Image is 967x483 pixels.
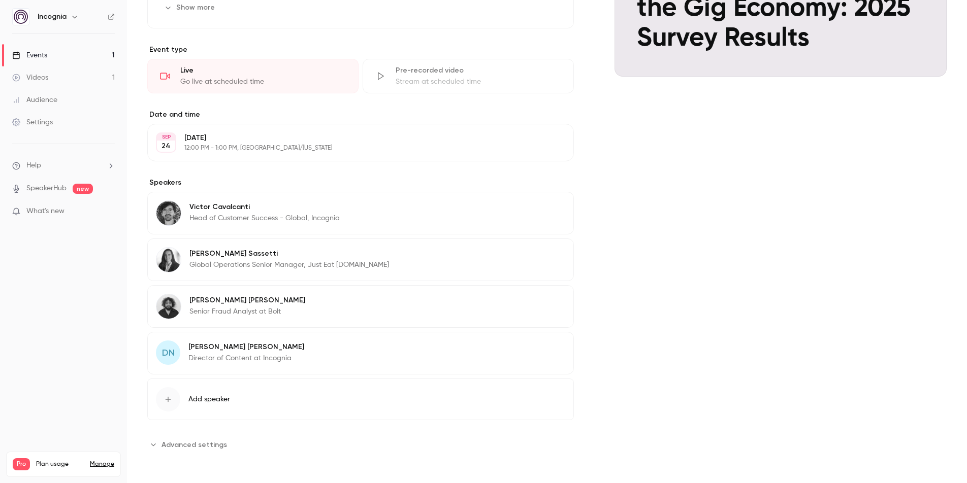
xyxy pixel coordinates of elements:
span: new [73,184,93,194]
div: Videos [12,73,48,83]
p: Senior Fraud Analyst at Bolt [189,306,305,317]
label: Date and time [147,110,574,120]
div: Audience [12,95,57,105]
span: What's new [26,206,65,217]
a: SpeakerHub [26,183,67,194]
p: Event type [147,45,574,55]
img: Victor Cavalcanti [156,201,181,225]
div: Pre-recorded video [396,65,561,76]
iframe: Noticeable Trigger [103,207,115,216]
img: Felix Efren Gonzalez Reyes [156,294,181,319]
div: Felix Efren Gonzalez Reyes[PERSON_NAME] [PERSON_NAME]Senior Fraud Analyst at Bolt [147,285,574,328]
span: Pro [13,458,30,470]
p: [PERSON_NAME] Sassetti [189,249,389,259]
p: [DATE] [184,133,520,143]
div: Settings [12,117,53,127]
span: Plan usage [36,460,84,468]
p: [PERSON_NAME] [PERSON_NAME] [189,295,305,305]
div: LiveGo live at scheduled time [147,59,359,93]
div: DN[PERSON_NAME] [PERSON_NAME]Director of Content at Incognia [147,332,574,374]
button: Advanced settings [147,436,233,453]
button: Add speaker [147,378,574,420]
p: Director of Content at Incognia [188,353,304,363]
li: help-dropdown-opener [12,160,115,171]
p: [PERSON_NAME] [PERSON_NAME] [188,342,304,352]
a: Manage [90,460,114,468]
p: Head of Customer Success - Global, Incognia [189,213,340,223]
div: Maria Sassetti[PERSON_NAME] SassettiGlobal Operations Senior Manager, Just Eat [DOMAIN_NAME] [147,238,574,281]
div: Victor CavalcantiVictor CavalcantiHead of Customer Success - Global, Incognia [147,192,574,234]
p: 24 [162,141,171,151]
div: SEP [157,133,175,141]
p: 12:00 PM - 1:00 PM, [GEOGRAPHIC_DATA]/[US_STATE] [184,144,520,152]
span: Help [26,160,41,171]
div: Pre-recorded videoStream at scheduled time [363,59,574,93]
span: DN [162,346,175,360]
span: Advanced settings [162,439,227,450]
img: Maria Sassetti [156,248,181,272]
div: Stream at scheduled time [396,77,561,87]
span: Add speaker [188,394,230,404]
p: Victor Cavalcanti [189,202,340,212]
h6: Incognia [38,12,67,22]
div: Events [12,50,47,60]
img: Incognia [13,9,29,25]
div: Go live at scheduled time [180,77,346,87]
p: Global Operations Senior Manager, Just Eat [DOMAIN_NAME] [189,260,389,270]
label: Speakers [147,178,574,188]
div: Live [180,65,346,76]
section: Advanced settings [147,436,574,453]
